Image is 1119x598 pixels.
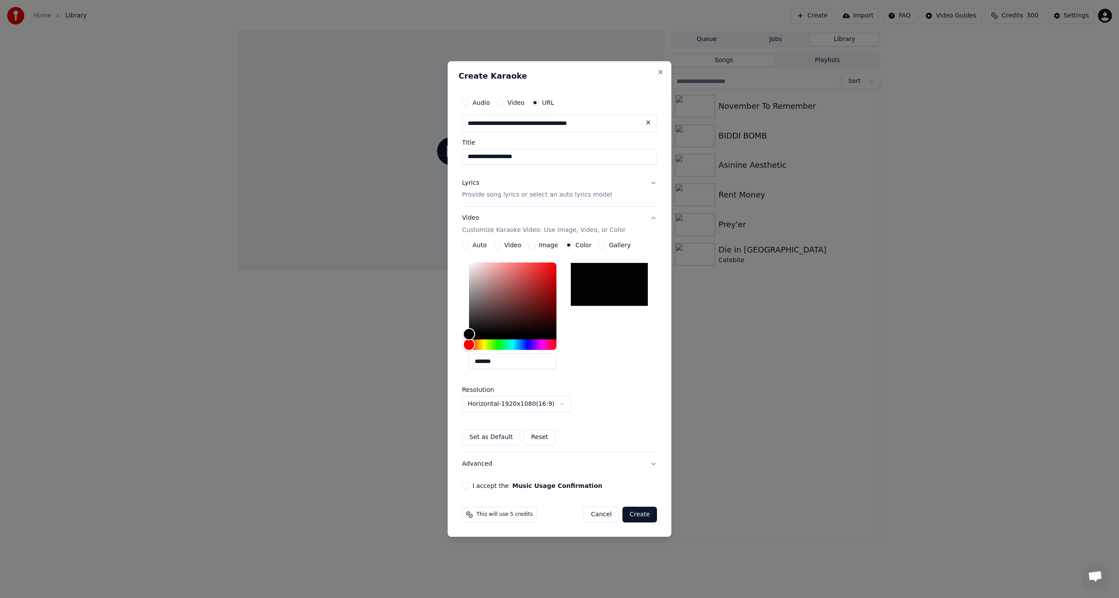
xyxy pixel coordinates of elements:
div: Video [462,214,626,235]
p: Customize Karaoke Video: Use Image, Video, or Color [462,226,626,235]
button: Reset [524,429,556,445]
label: URL [542,100,554,106]
label: Auto [473,242,487,248]
button: Cancel [584,507,619,522]
label: Resolution [462,387,549,393]
label: Gallery [609,242,631,248]
p: Provide song lyrics or select an auto lyrics model [462,191,612,200]
button: Create [622,507,657,522]
div: Lyrics [462,179,479,187]
label: Image [539,242,558,248]
span: This will use 5 credits [476,511,533,518]
label: Video [504,242,521,248]
label: Audio [473,100,490,106]
div: Color [469,263,556,334]
div: Hue [469,339,556,350]
button: Advanced [462,453,657,475]
label: I accept the [473,483,602,489]
button: I accept the [512,483,602,489]
button: Set as Default [462,429,520,445]
button: LyricsProvide song lyrics or select an auto lyrics model [462,172,657,207]
label: Title [462,139,657,145]
label: Video [507,100,525,106]
button: VideoCustomize Karaoke Video: Use Image, Video, or Color [462,207,657,242]
label: Color [576,242,592,248]
div: VideoCustomize Karaoke Video: Use Image, Video, or Color [462,242,657,452]
h2: Create Karaoke [459,72,660,80]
